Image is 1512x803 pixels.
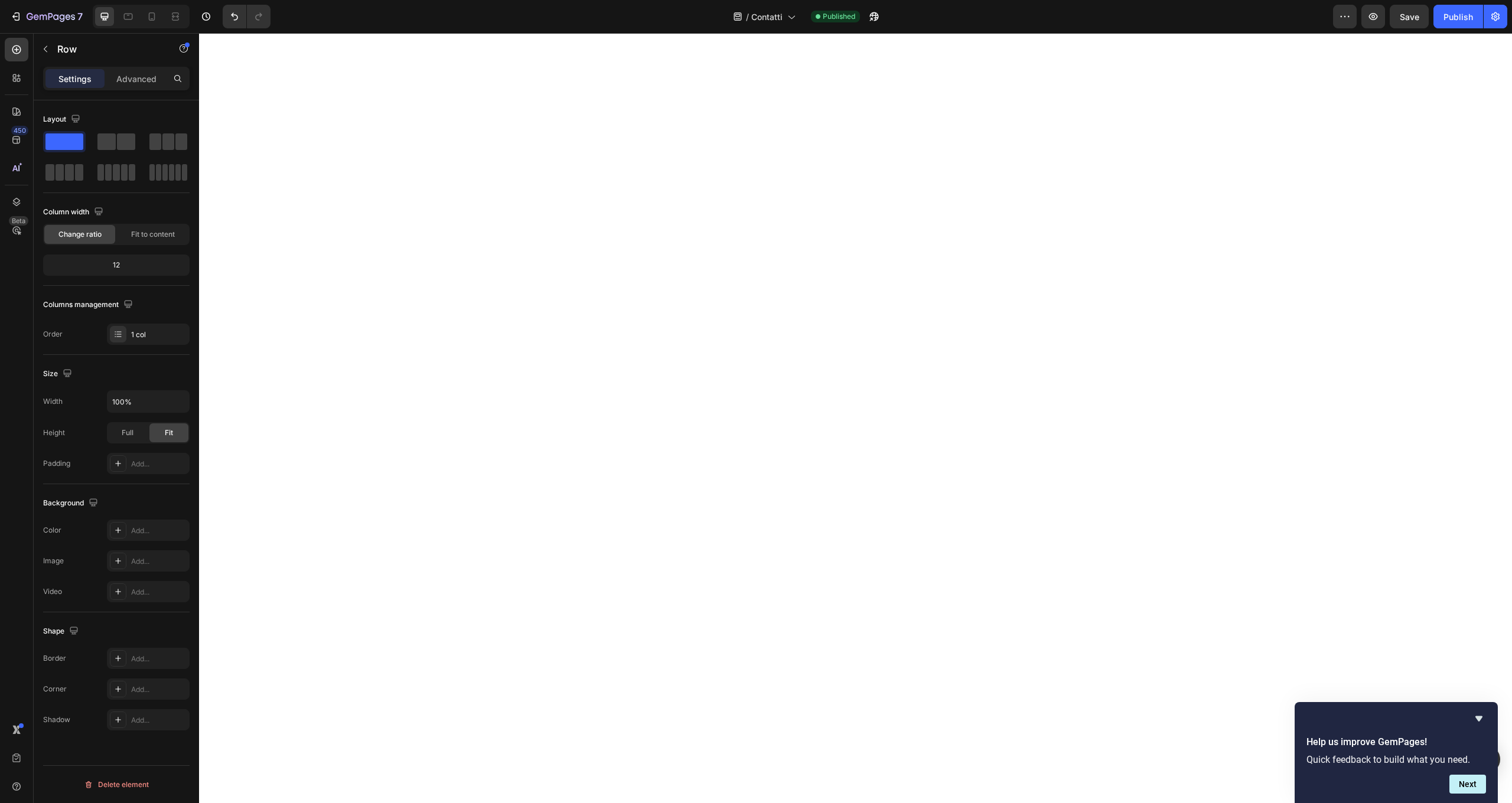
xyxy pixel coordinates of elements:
span: Change ratio [58,229,102,240]
button: Save [1390,5,1429,28]
button: Delete element [43,775,190,794]
div: Shadow [43,714,70,725]
span: / [746,11,749,23]
div: Size [43,366,74,382]
span: Published [823,11,855,22]
button: Hide survey [1472,711,1486,726]
div: Undo/Redo [223,5,271,28]
input: Auto [107,391,189,412]
div: 12 [45,257,187,273]
div: Order [43,329,63,340]
div: Add... [131,684,187,695]
div: Shape [43,624,81,639]
div: Add... [131,715,187,726]
button: 7 [5,5,88,28]
div: Columns management [43,297,135,313]
div: Background [43,495,100,511]
div: Publish [1443,11,1473,23]
div: Help us improve GemPages! [1306,711,1486,794]
p: 7 [77,9,83,24]
div: Layout [43,112,83,128]
div: Height [43,427,65,438]
h2: Help us improve GemPages! [1306,735,1486,749]
div: 450 [11,126,28,135]
p: Row [57,42,158,56]
iframe: Design area [199,33,1512,803]
button: Publish [1433,5,1483,28]
div: Beta [9,216,28,226]
div: Corner [43,684,67,694]
div: Add... [131,654,187,664]
div: Add... [131,525,187,536]
p: Advanced [116,73,157,85]
div: Video [43,586,62,597]
span: Full [122,427,133,438]
span: Fit to content [131,229,175,240]
span: Fit [165,427,173,438]
span: Save [1400,12,1419,22]
p: Settings [58,73,92,85]
div: Width [43,396,63,407]
div: 1 col [131,329,187,340]
button: Next question [1449,775,1486,794]
div: Add... [131,587,187,598]
div: Padding [43,458,70,469]
div: Color [43,525,61,536]
p: Quick feedback to build what you need. [1306,754,1486,765]
div: Border [43,653,66,664]
div: Add... [131,556,187,567]
div: Image [43,556,64,566]
span: Contatti [751,11,783,23]
div: Delete element [84,778,149,792]
div: Add... [131,459,187,469]
div: Column width [43,204,106,220]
